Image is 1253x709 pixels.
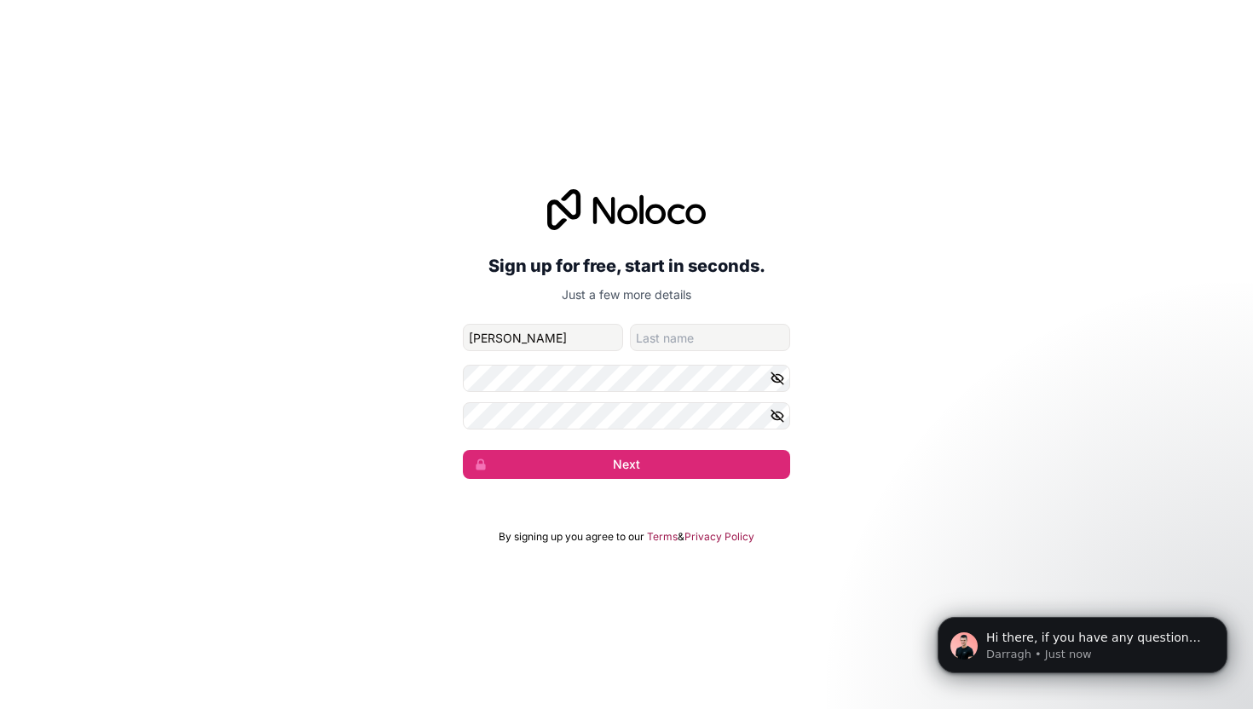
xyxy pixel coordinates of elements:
a: Privacy Policy [684,530,754,544]
button: Next [463,450,790,479]
a: Terms [647,530,678,544]
input: family-name [630,324,790,351]
span: By signing up you agree to our [499,530,644,544]
span: & [678,530,684,544]
p: Just a few more details [463,286,790,303]
input: given-name [463,324,623,351]
input: Confirm password [463,402,790,429]
input: Password [463,365,790,392]
iframe: Intercom notifications message [912,581,1253,700]
h2: Sign up for free, start in seconds. [463,251,790,281]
